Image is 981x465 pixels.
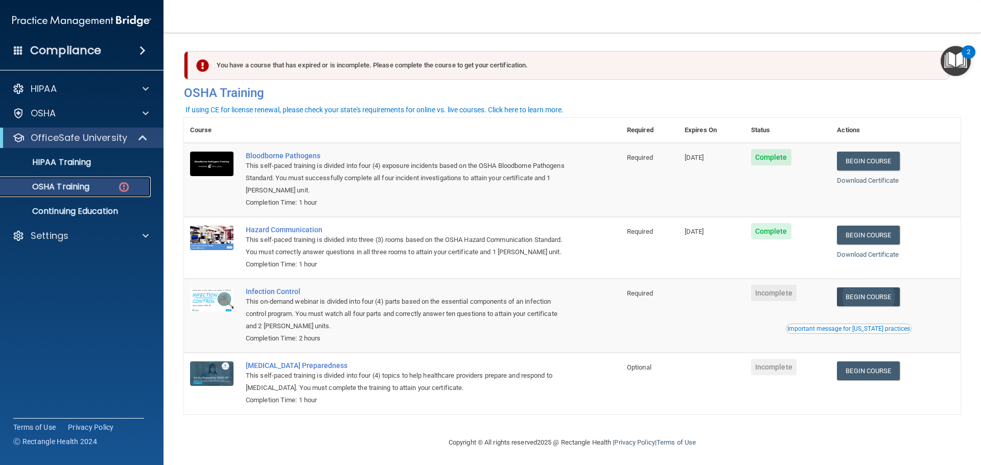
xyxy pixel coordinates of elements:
span: Complete [751,149,791,165]
a: Begin Course [837,226,899,244]
th: Required [621,118,679,143]
a: Terms of Use [13,422,56,432]
div: Completion Time: 1 hour [246,394,570,406]
a: Begin Course [837,152,899,170]
div: Completion Time: 1 hour [246,197,570,209]
span: Incomplete [751,285,797,301]
span: Incomplete [751,359,797,375]
p: HIPAA Training [7,157,91,167]
div: 2 [967,52,970,65]
th: Actions [831,118,961,143]
a: OfficeSafe University [12,132,148,144]
a: Settings [12,230,149,242]
p: HIPAA [31,83,57,95]
a: HIPAA [12,83,149,95]
th: Expires On [679,118,745,143]
img: danger-circle.6113f641.png [118,181,130,193]
span: Required [627,154,653,161]
button: Open Resource Center, 2 new notifications [941,46,971,76]
p: OSHA Training [7,182,89,192]
span: Required [627,289,653,297]
img: PMB logo [12,11,151,31]
div: This self-paced training is divided into four (4) topics to help healthcare providers prepare and... [246,370,570,394]
div: This self-paced training is divided into three (3) rooms based on the OSHA Hazard Communication S... [246,234,570,258]
span: Required [627,228,653,235]
a: Infection Control [246,287,570,296]
p: Continuing Education [7,206,146,216]
h4: Compliance [30,43,101,58]
div: If using CE for license renewal, please check your state's requirements for online vs. live cours... [185,106,564,113]
a: Begin Course [837,287,899,306]
div: You have a course that has expired or is incomplete. Please complete the course to get your certi... [188,51,949,80]
div: Copyright © All rights reserved 2025 @ Rectangle Health | | [386,426,759,459]
th: Status [745,118,831,143]
span: Optional [627,363,651,371]
th: Course [184,118,240,143]
button: If using CE for license renewal, please check your state's requirements for online vs. live cours... [184,105,565,115]
a: Download Certificate [837,251,899,258]
a: Privacy Policy [68,422,114,432]
a: OSHA [12,107,149,119]
a: Download Certificate [837,177,899,184]
p: OfficeSafe University [31,132,127,144]
a: Bloodborne Pathogens [246,152,570,160]
p: Settings [31,230,68,242]
a: [MEDICAL_DATA] Preparedness [246,361,570,370]
div: Completion Time: 2 hours [246,332,570,345]
div: This on-demand webinar is divided into four (4) parts based on the essential components of an inf... [246,296,570,332]
p: OSHA [31,107,56,119]
img: exclamation-circle-solid-danger.72ef9ffc.png [196,59,209,72]
a: Begin Course [837,361,899,380]
a: Privacy Policy [614,438,655,446]
span: Complete [751,223,791,239]
button: Read this if you are a dental practitioner in the state of CA [786,324,912,334]
div: This self-paced training is divided into four (4) exposure incidents based on the OSHA Bloodborne... [246,160,570,197]
iframe: Drift Widget Chat Controller [804,393,969,433]
h4: OSHA Training [184,86,961,100]
div: Important message for [US_STATE] practices [787,326,910,332]
div: Completion Time: 1 hour [246,258,570,271]
span: Ⓒ Rectangle Health 2024 [13,436,97,447]
span: [DATE] [685,228,704,235]
a: Terms of Use [657,438,696,446]
span: [DATE] [685,154,704,161]
a: Hazard Communication [246,226,570,234]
